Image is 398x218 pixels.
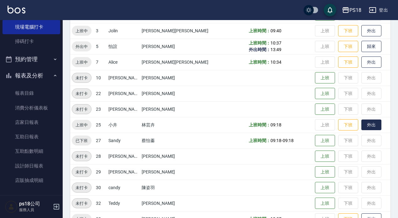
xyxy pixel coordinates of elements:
b: 上班時間： [249,122,271,127]
button: 上班 [315,166,335,178]
b: 上班時間： [249,60,271,65]
button: 外出 [361,120,381,130]
td: 30 [94,180,107,195]
td: 28 [94,148,107,164]
a: 設計師日報表 [3,159,60,173]
td: 27 [94,133,107,148]
span: 上班中 [72,59,92,66]
button: 歸來 [361,41,381,52]
span: 外出中 [72,43,92,50]
td: [PERSON_NAME] [107,148,140,164]
td: [PERSON_NAME][PERSON_NAME] [140,54,214,70]
span: 未打卡 [72,200,91,207]
button: 預約管理 [3,51,60,67]
td: [PERSON_NAME] [140,164,214,180]
button: 報表及分析 [3,67,60,84]
button: 客戶管理 [3,190,60,206]
button: save [324,4,336,16]
button: 外出 [361,56,381,68]
td: 怡諠 [107,39,140,54]
td: 7 [94,54,107,70]
td: 22 [94,86,107,101]
td: 32 [94,195,107,211]
b: 上班時間： [249,40,271,45]
h5: ps18公司 [19,201,51,207]
p: 服務人員 [19,207,51,213]
a: 消費分析儀表板 [3,101,60,115]
b: 上班時間： [249,28,271,33]
span: 未打卡 [72,184,91,191]
td: 陳姿羽 [140,180,214,195]
a: 店販抽成明細 [3,173,60,188]
td: [PERSON_NAME] [140,101,214,117]
td: [PERSON_NAME] [107,86,140,101]
a: 店家日報表 [3,115,60,130]
button: 上班 [315,88,335,99]
td: [PERSON_NAME] [107,101,140,117]
td: Jolin [107,23,140,39]
td: 23 [94,101,107,117]
span: 09:18 [270,122,281,127]
b: 外出時間： [249,47,271,52]
button: 下班 [338,119,358,131]
span: 13:49 [270,47,281,52]
td: 25 [94,117,107,133]
span: 09:18 [283,138,294,143]
a: 現場電腦打卡 [3,20,60,34]
td: Sandy [107,133,140,148]
button: PS18 [339,4,364,17]
span: 10:34 [270,60,281,65]
button: 登出 [366,4,390,16]
b: 上班時間： [249,138,271,143]
td: 29 [94,164,107,180]
td: - [247,133,314,148]
button: 上班 [315,151,335,162]
td: 3 [94,23,107,39]
td: 小卉 [107,117,140,133]
button: 外出 [361,25,381,37]
span: 09:18 [270,138,281,143]
a: 互助日報表 [3,130,60,144]
td: [PERSON_NAME] [140,148,214,164]
button: 下班 [338,56,358,68]
span: 未打卡 [72,75,91,81]
span: 09:40 [270,28,281,33]
img: Logo [8,6,25,13]
td: Teddy [107,195,140,211]
td: [PERSON_NAME] [107,164,140,180]
td: candy [107,180,140,195]
td: [PERSON_NAME] [140,86,214,101]
td: [PERSON_NAME][PERSON_NAME] [140,23,214,39]
span: 上班中 [72,122,92,128]
span: 未打卡 [72,153,91,160]
button: 上班 [315,198,335,209]
span: 已下班 [72,137,92,144]
a: 報表目錄 [3,86,60,100]
button: 上班 [315,72,335,84]
a: 掃碼打卡 [3,34,60,49]
td: [PERSON_NAME] [140,195,214,211]
td: Alice [107,54,140,70]
button: 下班 [338,25,358,37]
td: 5 [94,39,107,54]
span: 未打卡 [72,106,91,113]
span: 10:37 [270,40,281,45]
td: [PERSON_NAME] [140,70,214,86]
td: [PERSON_NAME] [140,39,214,54]
span: 未打卡 [72,169,91,175]
span: 上班中 [72,28,92,34]
td: [PERSON_NAME] [107,70,140,86]
img: Person [5,200,18,213]
span: 未打卡 [72,90,91,97]
button: 下班 [338,41,358,52]
button: 上班 [315,182,335,194]
button: 上班 [315,104,335,115]
td: 林芸卉 [140,117,214,133]
td: 蔡怡蓁 [140,133,214,148]
td: 10 [94,70,107,86]
button: 上班 [315,135,335,146]
div: PS18 [349,6,361,14]
a: 互助點數明細 [3,144,60,158]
